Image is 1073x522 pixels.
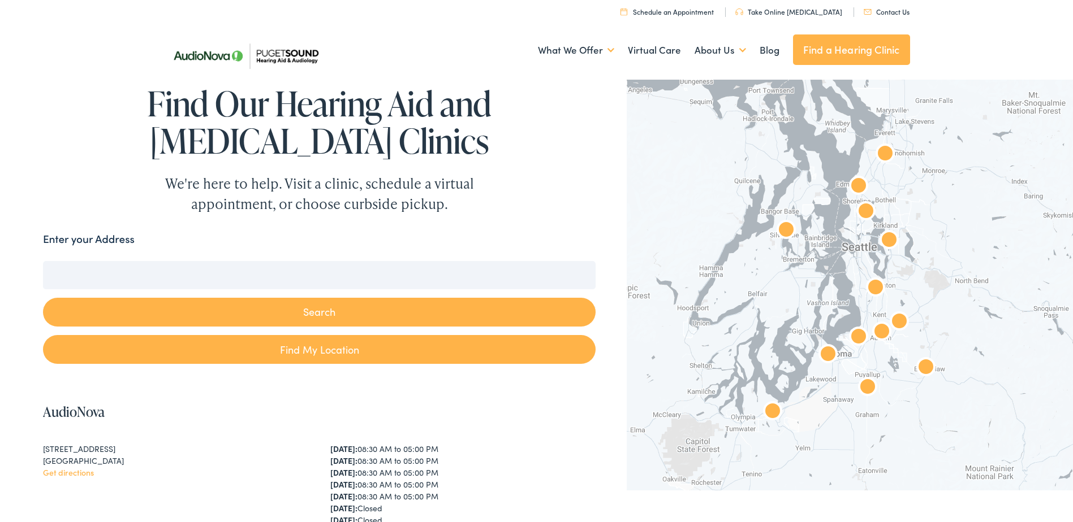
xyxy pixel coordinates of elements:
div: AudioNova [815,342,842,369]
div: AudioNova [868,319,895,346]
strong: [DATE]: [330,490,357,502]
strong: [DATE]: [330,478,357,490]
a: Find a Hearing Clinic [793,34,910,65]
input: Enter your address or zip code [43,261,596,289]
div: AudioNova [773,217,800,245]
div: AudioNova [852,199,880,226]
div: Puget Sound Hearing Aid &#038; Audiology by AudioNova [872,141,899,168]
a: Take Online [MEDICAL_DATA] [735,7,842,16]
div: AudioNova [912,355,940,382]
img: utility icon [620,8,627,15]
a: Blog [760,29,779,71]
strong: [DATE]: [330,455,357,466]
a: Contact Us [864,7,910,16]
div: [STREET_ADDRESS] [43,443,308,455]
a: Schedule an Appointment [620,7,714,16]
a: About Us [695,29,746,71]
a: AudioNova [43,402,105,421]
a: Find My Location [43,335,596,364]
div: AudioNova [886,309,913,336]
a: Get directions [43,467,94,478]
div: We're here to help. Visit a clinic, schedule a virtual appointment, or choose curbside pickup. [139,173,501,214]
label: Enter your Address [43,231,135,247]
div: [GEOGRAPHIC_DATA] [43,455,308,467]
a: Virtual Care [628,29,681,71]
strong: [DATE]: [330,467,357,478]
a: What We Offer [538,29,614,71]
strong: [DATE]: [330,502,357,514]
div: AudioNova [876,228,903,255]
div: AudioNova [854,375,881,402]
div: AudioNova [862,275,889,302]
img: utility icon [864,9,872,15]
h1: Find Our Hearing Aid and [MEDICAL_DATA] Clinics [43,85,596,159]
img: utility icon [735,8,743,15]
div: AudioNova [759,399,786,426]
button: Search [43,298,596,327]
div: AudioNova [845,173,872,201]
div: AudioNova [845,324,872,351]
strong: [DATE]: [330,443,357,454]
